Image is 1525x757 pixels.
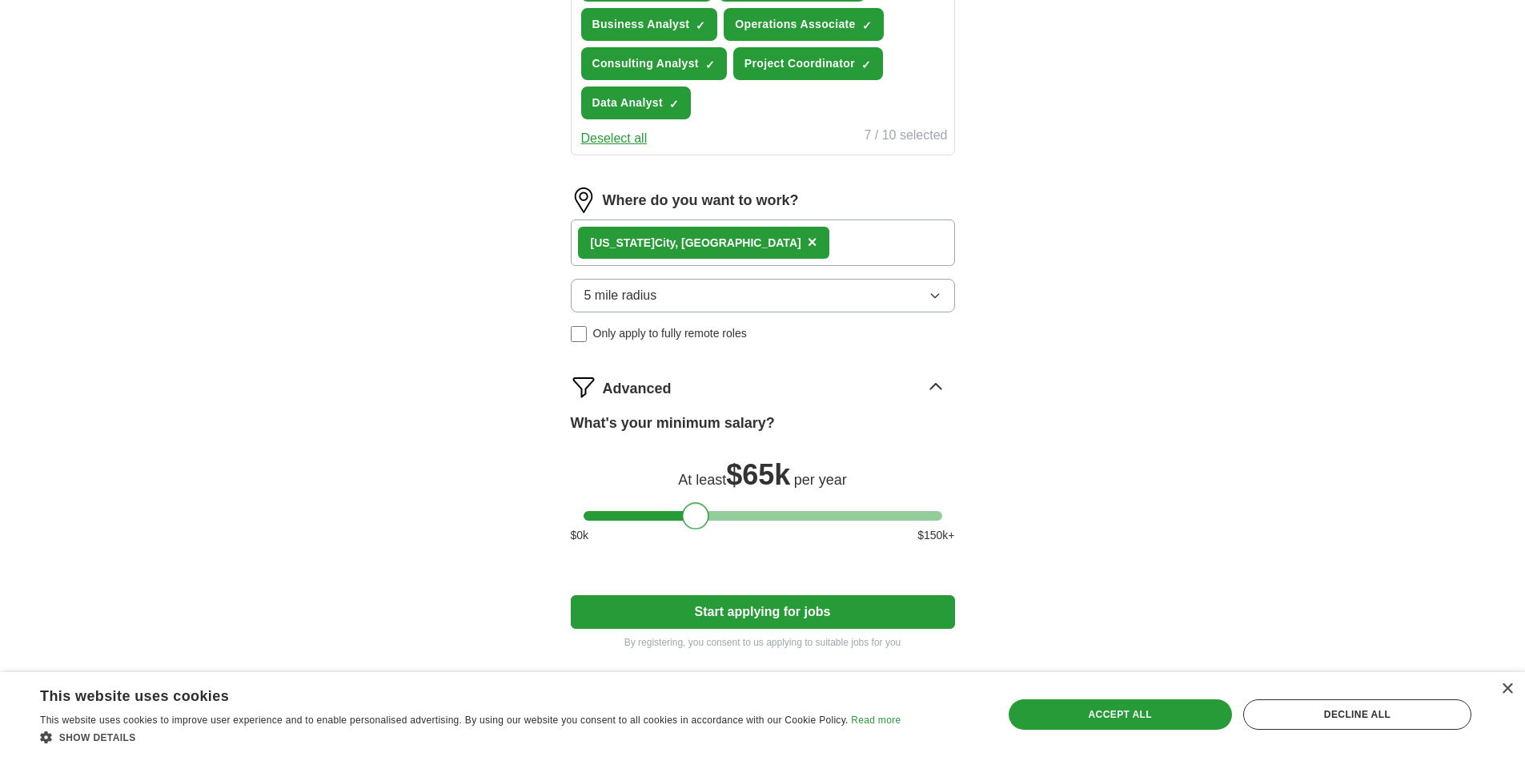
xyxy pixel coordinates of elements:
span: Consulting Analyst [592,55,699,72]
strong: [US_STATE] [591,236,655,249]
span: 5 mile radius [584,286,657,305]
span: Advanced [603,378,672,400]
span: ✓ [861,58,871,71]
div: Decline all [1243,699,1471,730]
span: per year [794,472,847,488]
button: Business Analyst✓ [581,8,718,41]
div: Show details [40,729,901,745]
span: × [808,233,817,251]
span: ✓ [696,19,705,32]
span: This website uses cookies to improve user experience and to enable personalised advertising. By u... [40,715,849,726]
button: × [808,231,817,255]
button: Start applying for jobs [571,595,955,629]
span: ✓ [705,58,715,71]
span: Data Analyst [592,95,664,111]
span: ✓ [669,98,679,111]
span: $ 0 k [571,527,589,544]
div: Accept all [1009,699,1232,730]
button: Data Analyst✓ [581,87,692,119]
button: Operations Associate✓ [724,8,883,41]
div: Close [1501,683,1513,695]
span: $ 150 k+ [917,527,954,544]
div: City, [GEOGRAPHIC_DATA] [591,235,801,252]
button: 5 mile radius [571,279,955,312]
input: Only apply to fully remote roles [571,326,587,342]
button: Project Coordinator✓ [733,47,883,80]
button: Consulting Analyst✓ [581,47,727,80]
span: Show details [59,732,136,743]
a: Read more, opens a new window [851,715,901,726]
div: This website uses cookies [40,682,861,706]
img: filter [571,374,596,400]
span: Business Analyst [592,16,690,33]
span: ✓ [862,19,872,32]
p: By registering, you consent to us applying to suitable jobs for you [571,635,955,650]
span: At least [678,472,726,488]
label: What's your minimum salary? [571,413,775,434]
label: Where do you want to work? [603,190,799,211]
div: 7 / 10 selected [864,126,947,148]
span: Project Coordinator [744,55,855,72]
span: $ 65k [726,458,790,491]
img: location.png [571,187,596,213]
span: Only apply to fully remote roles [593,325,747,342]
span: Operations Associate [735,16,855,33]
button: Deselect all [581,129,648,148]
